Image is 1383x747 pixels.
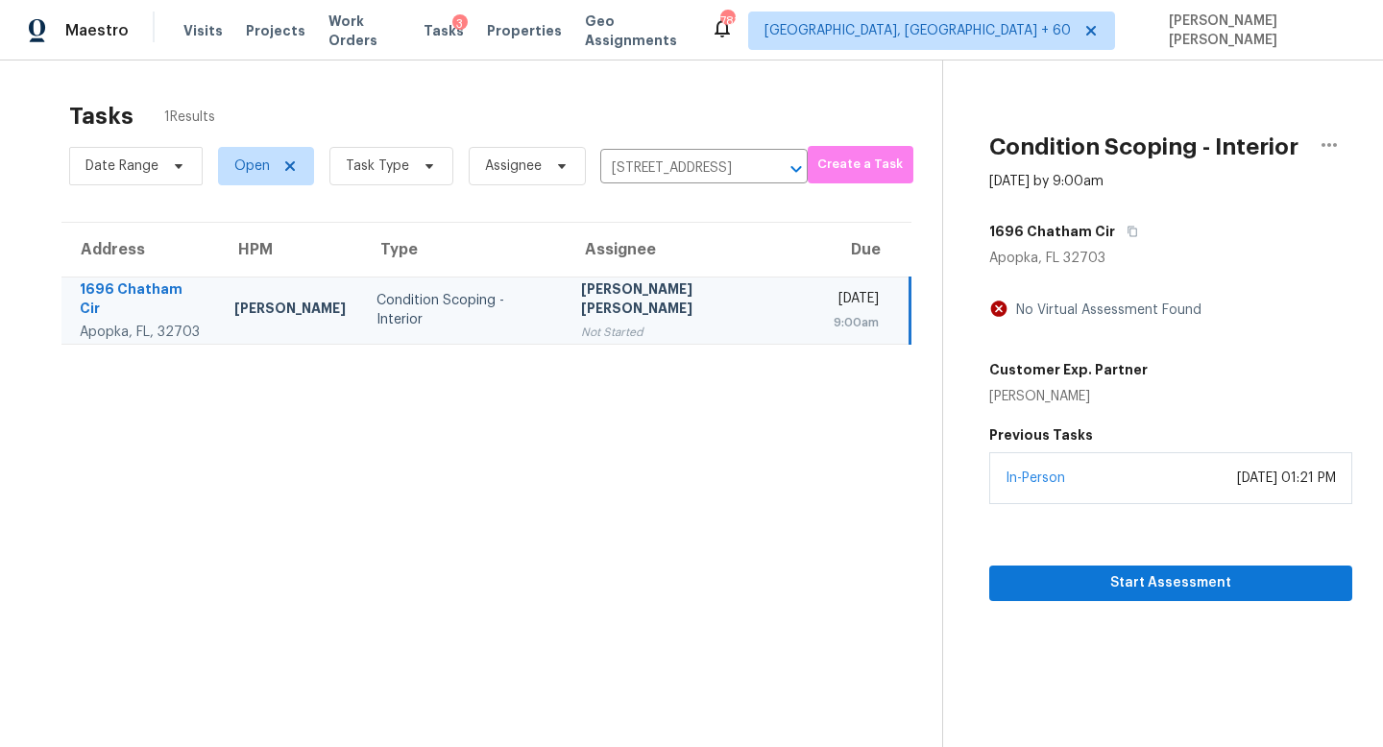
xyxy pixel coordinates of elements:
span: [PERSON_NAME] [PERSON_NAME] [1161,12,1354,50]
span: Date Range [85,157,158,176]
button: Copy Address [1115,214,1141,249]
div: 1696 Chatham Cir [80,279,204,323]
span: Open [234,157,270,176]
input: Search by address [600,154,754,183]
span: 1 Results [164,108,215,127]
div: 3 [452,14,468,34]
span: Create a Task [817,154,904,176]
span: Visits [183,21,223,40]
span: Projects [246,21,305,40]
div: [DATE] [834,289,879,313]
div: [DATE] 01:21 PM [1237,469,1336,488]
th: HPM [219,223,361,277]
span: [GEOGRAPHIC_DATA], [GEOGRAPHIC_DATA] + 60 [764,21,1071,40]
div: [PERSON_NAME] [PERSON_NAME] [581,279,803,323]
h2: Condition Scoping - Interior [989,137,1298,157]
span: Work Orders [328,12,400,50]
th: Type [361,223,566,277]
span: Properties [487,21,562,40]
button: Open [783,156,810,182]
th: Assignee [566,223,818,277]
span: Maestro [65,21,129,40]
span: Tasks [424,24,464,37]
div: 781 [720,12,734,31]
div: Condition Scoping - Interior [376,291,550,329]
img: Artifact Not Present Icon [989,299,1008,319]
a: In-Person [1006,471,1065,485]
span: Geo Assignments [585,12,688,50]
div: No Virtual Assessment Found [1008,301,1201,320]
h5: 1696 Chatham Cir [989,222,1115,241]
div: [PERSON_NAME] [989,387,1148,406]
th: Address [61,223,219,277]
button: Start Assessment [989,566,1352,601]
h5: Customer Exp. Partner [989,360,1148,379]
div: [PERSON_NAME] [234,299,346,323]
button: Create a Task [808,146,913,183]
h5: Previous Tasks [989,425,1352,445]
th: Due [818,223,910,277]
div: 9:00am [834,313,879,332]
span: Start Assessment [1005,571,1337,595]
div: Apopka, FL 32703 [989,249,1352,268]
div: Apopka, FL, 32703 [80,323,204,342]
div: [DATE] by 9:00am [989,172,1104,191]
h2: Tasks [69,107,133,126]
div: Not Started [581,323,803,342]
span: Assignee [485,157,542,176]
span: Task Type [346,157,409,176]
